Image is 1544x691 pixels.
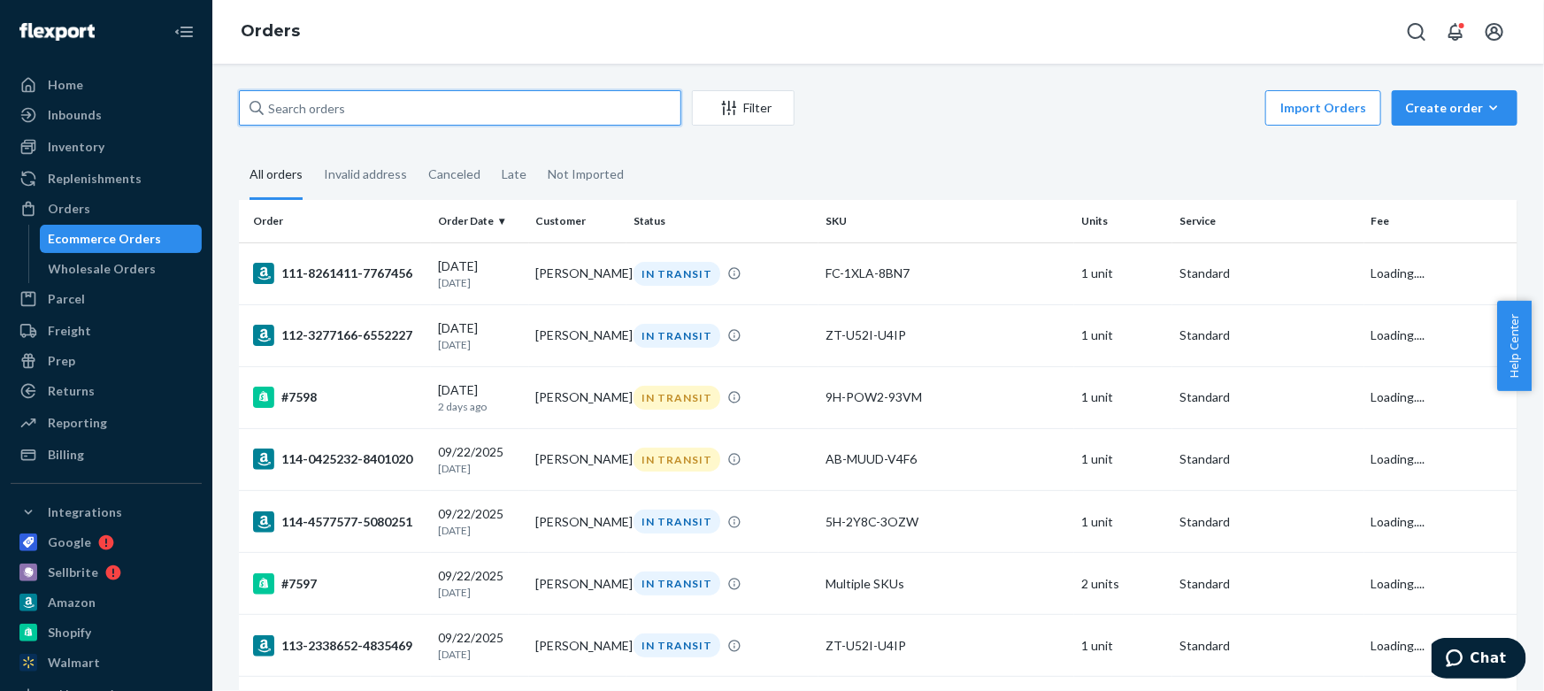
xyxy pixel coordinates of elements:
[529,615,627,677] td: [PERSON_NAME]
[634,572,720,595] div: IN TRANSIT
[1364,615,1517,677] td: Loading....
[438,585,522,600] p: [DATE]
[250,151,303,200] div: All orders
[253,635,424,656] div: 113-2338652-4835469
[1074,553,1172,615] td: 2 units
[826,326,1067,344] div: ZT-U52I-U4IP
[1364,304,1517,366] td: Loading....
[49,260,157,278] div: Wholesale Orders
[48,564,98,581] div: Sellbrite
[48,322,91,340] div: Freight
[634,510,720,534] div: IN TRANSIT
[1438,14,1473,50] button: Open notifications
[253,511,424,533] div: 114-4577577-5080251
[826,513,1067,531] div: 5H-2Y8C-3OZW
[40,255,203,283] a: Wholesale Orders
[438,399,522,414] p: 2 days ago
[11,588,202,617] a: Amazon
[48,76,83,94] div: Home
[536,213,620,228] div: Customer
[11,528,202,557] a: Google
[11,101,202,129] a: Inbounds
[529,304,627,366] td: [PERSON_NAME]
[253,573,424,595] div: #7597
[438,567,522,600] div: 09/22/2025
[1364,428,1517,490] td: Loading....
[431,200,529,242] th: Order Date
[438,461,522,476] p: [DATE]
[1074,428,1172,490] td: 1 unit
[438,337,522,352] p: [DATE]
[11,317,202,345] a: Freight
[1497,301,1532,391] span: Help Center
[1477,14,1512,50] button: Open account menu
[1172,200,1364,242] th: Service
[11,441,202,469] a: Billing
[11,71,202,99] a: Home
[826,450,1067,468] div: AB-MUUD-V4F6
[502,151,526,197] div: Late
[529,553,627,615] td: [PERSON_NAME]
[1364,553,1517,615] td: Loading....
[1399,14,1434,50] button: Open Search Box
[1179,450,1357,468] p: Standard
[48,534,91,551] div: Google
[1405,99,1504,117] div: Create order
[239,90,681,126] input: Search orders
[438,523,522,538] p: [DATE]
[1074,366,1172,428] td: 1 unit
[48,106,102,124] div: Inbounds
[11,649,202,677] a: Walmart
[634,324,720,348] div: IN TRANSIT
[1074,491,1172,553] td: 1 unit
[438,381,522,414] div: [DATE]
[1179,265,1357,282] p: Standard
[48,200,90,218] div: Orders
[438,275,522,290] p: [DATE]
[48,352,75,370] div: Prep
[1265,90,1381,126] button: Import Orders
[826,265,1067,282] div: FC-1XLA-8BN7
[11,409,202,437] a: Reporting
[826,388,1067,406] div: 9H-POW2-93VM
[49,230,162,248] div: Ecommerce Orders
[1179,637,1357,655] p: Standard
[1364,366,1517,428] td: Loading....
[438,257,522,290] div: [DATE]
[693,99,794,117] div: Filter
[227,6,314,58] ol: breadcrumbs
[818,553,1074,615] td: Multiple SKUs
[48,654,100,672] div: Walmart
[634,633,720,657] div: IN TRANSIT
[324,151,407,197] div: Invalid address
[11,618,202,647] a: Shopify
[48,414,107,432] div: Reporting
[48,594,96,611] div: Amazon
[11,285,202,313] a: Parcel
[826,637,1067,655] div: ZT-U52I-U4IP
[634,386,720,410] div: IN TRANSIT
[438,443,522,476] div: 09/22/2025
[438,319,522,352] div: [DATE]
[529,491,627,553] td: [PERSON_NAME]
[11,347,202,375] a: Prep
[48,138,104,156] div: Inventory
[634,448,720,472] div: IN TRANSIT
[438,647,522,662] p: [DATE]
[48,290,85,308] div: Parcel
[529,366,627,428] td: [PERSON_NAME]
[11,165,202,193] a: Replenishments
[48,382,95,400] div: Returns
[1364,200,1517,242] th: Fee
[11,377,202,405] a: Returns
[48,624,91,641] div: Shopify
[19,23,95,41] img: Flexport logo
[48,170,142,188] div: Replenishments
[11,558,202,587] a: Sellbrite
[634,262,720,286] div: IN TRANSIT
[1179,513,1357,531] p: Standard
[11,133,202,161] a: Inventory
[1392,90,1517,126] button: Create order
[818,200,1074,242] th: SKU
[692,90,795,126] button: Filter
